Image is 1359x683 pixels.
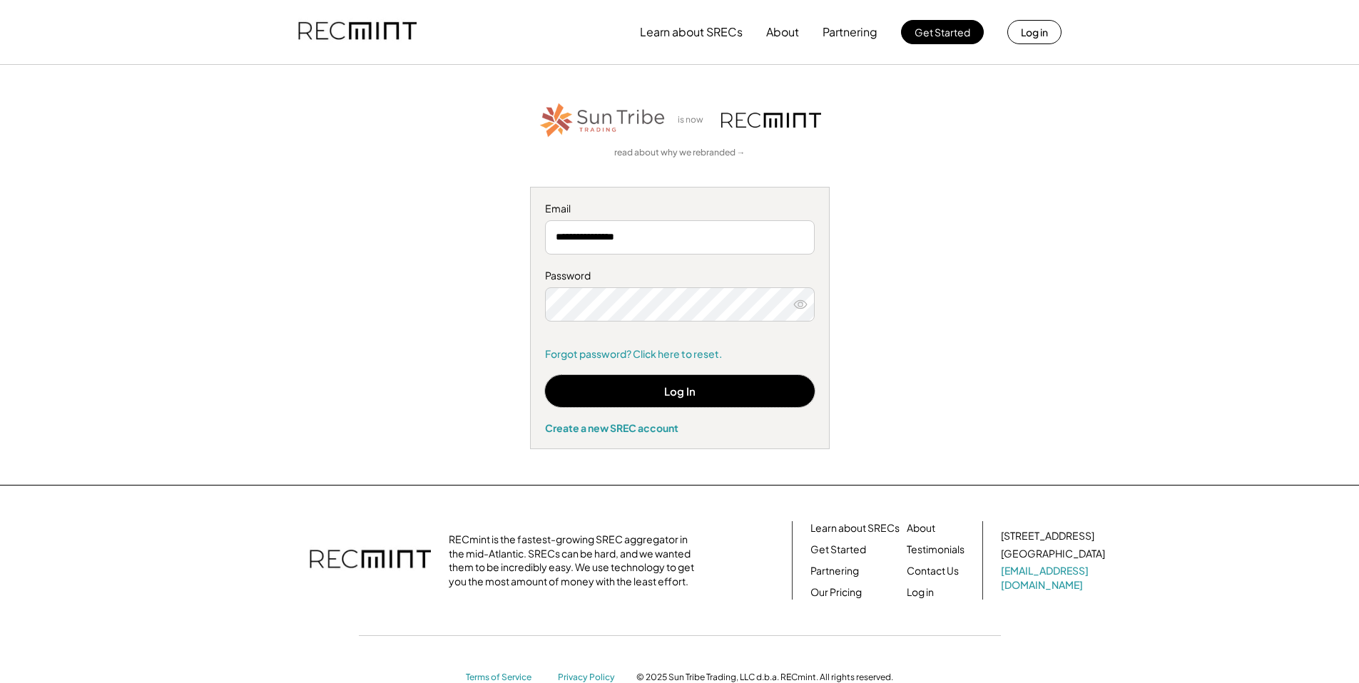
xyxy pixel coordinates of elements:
[449,533,702,588] div: RECmint is the fastest-growing SREC aggregator in the mid-Atlantic. SRECs can be hard, and we wan...
[721,113,821,128] img: recmint-logotype%403x.png
[1007,20,1062,44] button: Log in
[810,521,900,535] a: Learn about SRECs
[901,20,984,44] button: Get Started
[1001,564,1108,592] a: [EMAIL_ADDRESS][DOMAIN_NAME]
[810,543,866,557] a: Get Started
[545,375,815,407] button: Log In
[298,8,417,56] img: recmint-logotype%403x.png
[614,147,745,159] a: read about why we rebranded →
[810,585,862,600] a: Our Pricing
[1001,547,1105,561] div: [GEOGRAPHIC_DATA]
[907,585,934,600] a: Log in
[766,18,799,46] button: About
[907,521,935,535] a: About
[1001,529,1094,543] div: [STREET_ADDRESS]
[907,564,959,578] a: Contact Us
[545,269,815,283] div: Password
[640,18,743,46] button: Learn about SRECs
[823,18,877,46] button: Partnering
[539,101,667,140] img: STT_Horizontal_Logo%2B-%2BColor.png
[674,114,714,126] div: is now
[310,535,431,585] img: recmint-logotype%403x.png
[636,672,893,683] div: © 2025 Sun Tribe Trading, LLC d.b.a. RECmint. All rights reserved.
[545,347,815,361] a: Forgot password? Click here to reset.
[545,421,815,434] div: Create a new SREC account
[810,564,859,578] a: Partnering
[907,543,964,557] a: Testimonials
[545,202,815,216] div: Email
